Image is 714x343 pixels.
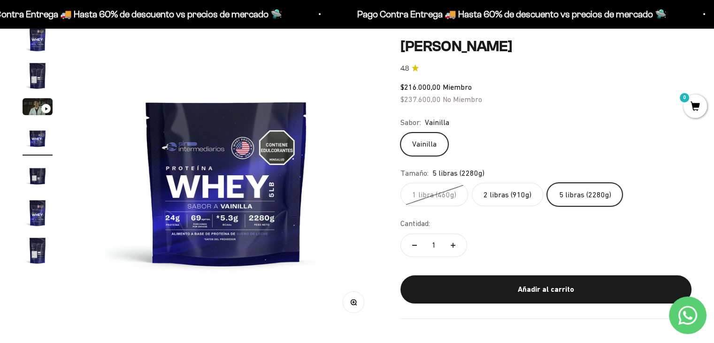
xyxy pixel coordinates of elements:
button: Aumentar cantidad [439,234,467,257]
a: 4.84.8 de 5.0 estrellas [400,63,691,73]
div: Comparativa con otros productos similares [11,122,194,139]
img: Proteína Whey - Vainilla [23,160,53,190]
img: Proteína Whey - Vainilla [23,198,53,228]
div: País de origen de ingredientes [11,85,194,101]
div: Certificaciones de calidad [11,103,194,120]
div: Detalles sobre ingredientes "limpios" [11,66,194,82]
img: Proteína Whey - Vainilla [75,23,378,326]
button: Enviar [153,162,194,178]
img: Proteína Whey - Vainilla [23,23,53,53]
button: Ir al artículo 5 [23,160,53,193]
a: 0 [683,102,707,112]
img: Proteína Whey - Vainilla [23,61,53,91]
mark: 0 [679,92,690,103]
span: Vainilla [425,117,449,129]
h1: [PERSON_NAME] [400,38,691,55]
button: Ir al artículo 4 [23,123,53,156]
span: 4.8 [400,63,409,73]
button: Ir al artículo 1 [23,23,53,56]
span: $216.000,00 [400,83,441,91]
input: Otra (por favor especifica) [31,141,193,157]
legend: Tamaño: [400,167,429,179]
button: Añadir al carrito [400,275,691,303]
span: Enviar [154,162,193,178]
span: Miembro [443,83,472,91]
label: Cantidad: [400,218,430,230]
button: Ir al artículo 2 [23,61,53,94]
button: Ir al artículo 7 [23,235,53,268]
img: Proteína Whey - Vainilla [23,235,53,265]
p: Para decidirte a comprar este suplemento, ¿qué información específica sobre su pureza, origen o c... [11,15,194,58]
div: Añadir al carrito [419,283,673,296]
p: Pago Contra Entrega 🚚 Hasta 60% de descuento vs precios de mercado 🛸 [352,7,661,22]
img: Proteína Whey - Vainilla [23,123,53,153]
span: 5 libras (2280g) [432,167,484,179]
button: Ir al artículo 6 [23,198,53,231]
button: Ir al artículo 3 [23,98,53,118]
span: No Miembro [443,94,482,103]
button: Reducir cantidad [401,234,428,257]
legend: Sabor: [400,117,421,129]
span: $237.600,00 [400,94,441,103]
